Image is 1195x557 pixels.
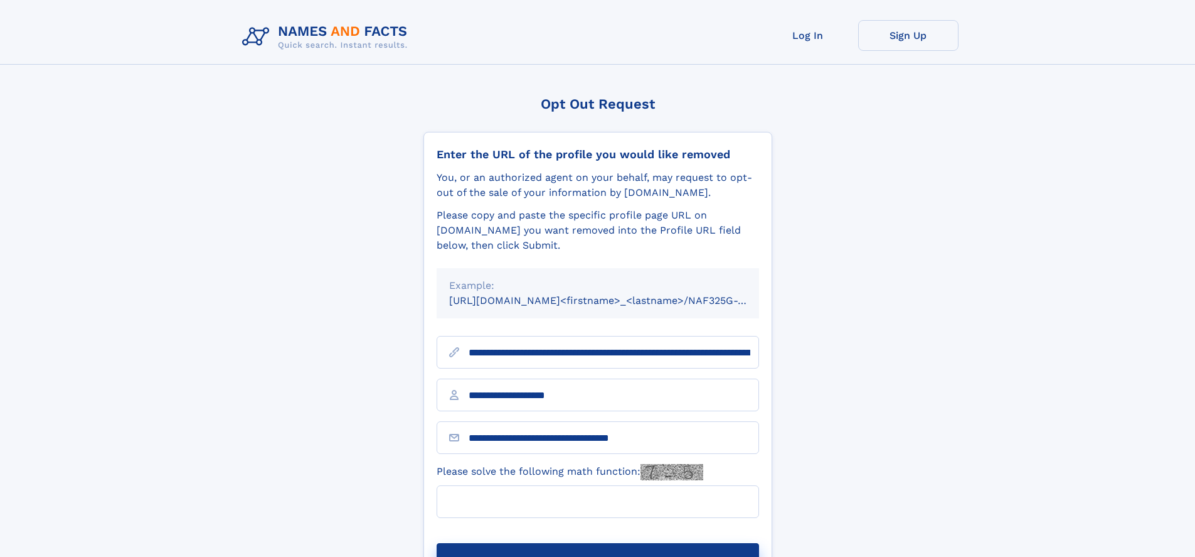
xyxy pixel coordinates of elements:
[237,20,418,54] img: Logo Names and Facts
[437,208,759,253] div: Please copy and paste the specific profile page URL on [DOMAIN_NAME] you want removed into the Pr...
[449,278,746,293] div: Example:
[423,96,772,112] div: Opt Out Request
[437,464,703,480] label: Please solve the following math function:
[437,148,759,161] div: Enter the URL of the profile you would like removed
[858,20,959,51] a: Sign Up
[437,170,759,200] div: You, or an authorized agent on your behalf, may request to opt-out of the sale of your informatio...
[758,20,858,51] a: Log In
[449,295,783,306] small: [URL][DOMAIN_NAME]<firstname>_<lastname>/NAF325G-xxxxxxxx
